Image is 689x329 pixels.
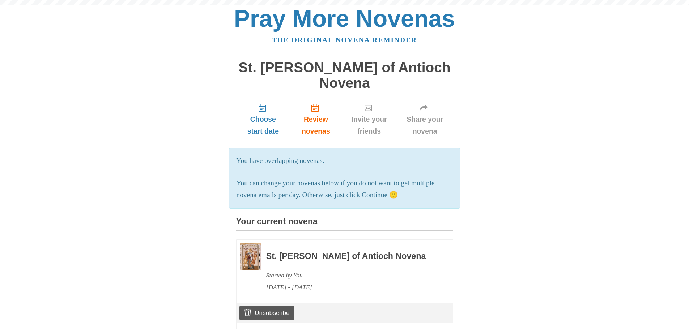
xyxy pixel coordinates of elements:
[240,243,261,270] img: Novena image
[272,36,417,44] a: The original novena reminder
[236,60,453,91] h1: St. [PERSON_NAME] of Antioch Novena
[237,155,453,167] p: You have overlapping novenas.
[397,98,453,141] a: Share your novena
[290,98,341,141] a: Review novenas
[243,113,283,137] span: Choose start date
[237,177,453,201] p: You can change your novenas below if you do not want to get multiple novena emails per day. Other...
[239,306,294,320] a: Unsubscribe
[236,98,290,141] a: Choose start date
[236,217,453,231] h3: Your current novena
[234,5,455,32] a: Pray More Novenas
[266,252,433,261] h3: St. [PERSON_NAME] of Antioch Novena
[342,98,397,141] a: Invite your friends
[404,113,446,137] span: Share your novena
[266,269,433,281] div: Started by You
[266,281,433,293] div: [DATE] - [DATE]
[349,113,390,137] span: Invite your friends
[297,113,334,137] span: Review novenas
